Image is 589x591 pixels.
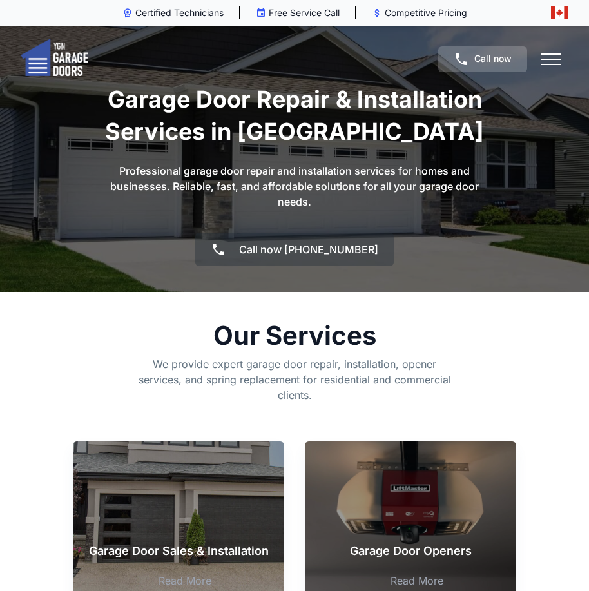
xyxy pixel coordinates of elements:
[318,542,503,560] p: Garage Door Openers
[269,6,340,19] p: Free Service Call
[159,573,211,588] a: Read More
[101,163,488,209] p: Professional garage door repair and installation services for homes and businesses. Reliable, fas...
[21,39,88,80] img: logo
[86,542,271,560] p: Garage Door Sales & Installation
[438,46,527,72] a: Call now
[391,573,443,588] a: Read More
[139,323,451,349] h2: Our Services
[385,6,467,19] p: Competitive Pricing
[474,53,512,64] span: Call now
[195,233,394,266] a: Call now [PHONE_NUMBER]
[139,356,451,403] p: We provide expert garage door repair, installation, opener services, and spring replacement for r...
[73,84,516,148] h1: Garage Door Repair & Installation Services in [GEOGRAPHIC_DATA]
[135,6,224,19] p: Certified Technicians
[73,441,284,573] a: Garage Door Sales & Installation
[305,441,516,573] a: Garage Door Openers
